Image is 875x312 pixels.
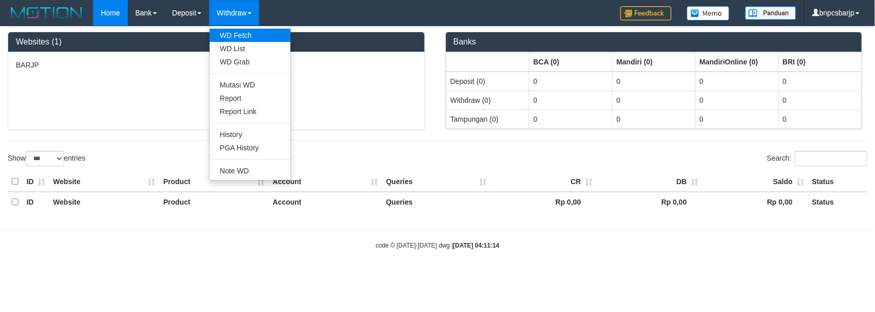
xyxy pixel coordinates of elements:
td: 0 [695,91,779,109]
img: Button%20Memo.svg [687,6,730,20]
th: Queries [382,192,490,212]
th: Queries [382,172,490,192]
img: MOTION_logo.png [8,5,85,20]
label: Show entries [8,151,85,166]
strong: [DATE] 04:11:14 [453,242,499,249]
small: code © [DATE]-[DATE] dwg | [376,242,500,249]
th: Website [49,172,159,192]
a: History [210,128,290,141]
td: 0 [778,72,862,91]
th: ID [23,192,49,212]
th: Account [268,192,382,212]
td: 0 [612,72,695,91]
td: 0 [778,109,862,128]
a: Note WD [210,164,290,177]
th: Status [808,192,867,212]
h3: Banks [454,37,855,47]
th: Website [49,192,159,212]
td: 0 [612,109,695,128]
th: Rp 0,00 [490,192,596,212]
td: 0 [529,109,613,128]
p: BARJP [16,60,417,70]
th: Saldo [702,172,808,192]
th: Rp 0,00 [596,192,702,212]
td: 0 [778,91,862,109]
input: Search: [795,151,867,166]
td: Tampungan (0) [446,109,529,128]
th: Product [159,172,268,192]
td: 0 [529,91,613,109]
th: ID [23,172,49,192]
select: Showentries [26,151,64,166]
th: Account [268,172,382,192]
td: Withdraw (0) [446,91,529,109]
a: Report Link [210,105,290,118]
th: Group: activate to sort column ascending [612,52,695,72]
th: Product [159,192,268,212]
a: WD Grab [210,55,290,69]
th: Group: activate to sort column ascending [695,52,779,72]
td: 0 [612,91,695,109]
h3: Websites (1) [16,37,417,47]
a: Mutasi WD [210,78,290,92]
th: Group: activate to sort column ascending [778,52,862,72]
th: CR [490,172,596,192]
a: PGA History [210,141,290,154]
a: WD Fetch [210,29,290,42]
a: WD List [210,42,290,55]
td: 0 [695,109,779,128]
th: Status [808,172,867,192]
img: Feedback.jpg [620,6,671,20]
td: Deposit (0) [446,72,529,91]
th: Group: activate to sort column ascending [529,52,613,72]
th: Rp 0,00 [702,192,808,212]
label: Search: [767,151,867,166]
th: DB [596,172,702,192]
td: 0 [529,72,613,91]
th: Group: activate to sort column ascending [446,52,529,72]
td: 0 [695,72,779,91]
img: panduan.png [745,6,796,20]
a: Report [210,92,290,105]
